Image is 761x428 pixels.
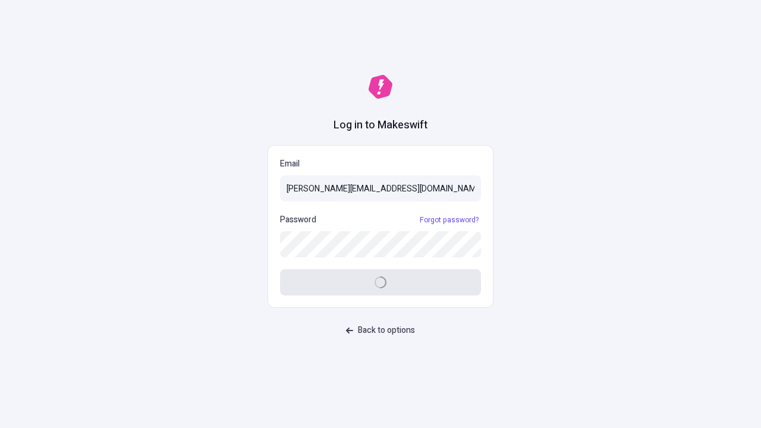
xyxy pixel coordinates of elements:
p: Password [280,213,316,226]
span: Back to options [358,324,415,337]
button: Back to options [339,320,422,341]
a: Forgot password? [417,215,481,225]
input: Email [280,175,481,202]
h1: Log in to Makeswift [334,118,427,133]
p: Email [280,158,481,171]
